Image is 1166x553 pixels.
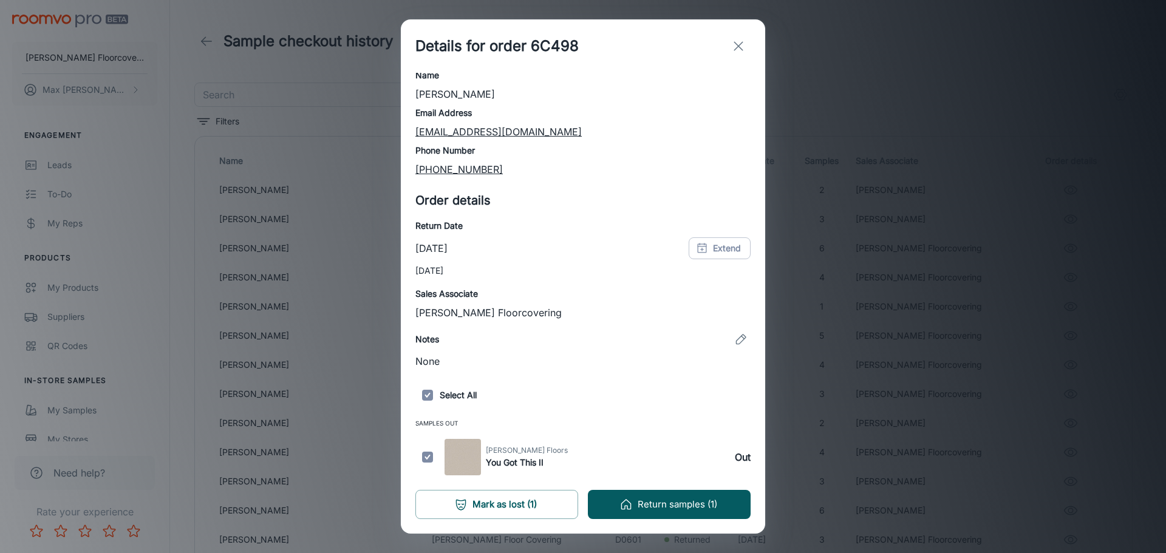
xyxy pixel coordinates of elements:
h6: Email Address [415,106,751,120]
a: [EMAIL_ADDRESS][DOMAIN_NAME] [415,126,582,138]
h6: Return Date [415,219,751,232]
h1: Details for order 6C498 [415,35,579,57]
button: Mark as lost (1) [415,490,578,519]
span: [PERSON_NAME] Floors [486,445,568,456]
button: Return samples (1) [588,490,751,519]
h6: Phone Number [415,144,751,157]
a: [PHONE_NUMBER] [415,163,503,175]
span: Samples Out [415,417,751,434]
h6: Select All [415,383,751,407]
p: [DATE] [415,264,751,277]
p: None [415,354,751,368]
h5: Order details [415,191,751,209]
h6: Notes [415,333,439,346]
h6: Sales Associate [415,287,751,300]
p: [PERSON_NAME] Floorcovering [415,305,751,320]
h6: Name [415,69,751,82]
button: Extend [689,237,751,259]
p: [DATE] [415,241,448,256]
img: You Got This II [445,439,481,475]
h6: Out [735,450,751,464]
button: exit [726,34,751,58]
h6: You Got This II [486,456,568,469]
p: [PERSON_NAME] [415,87,751,101]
